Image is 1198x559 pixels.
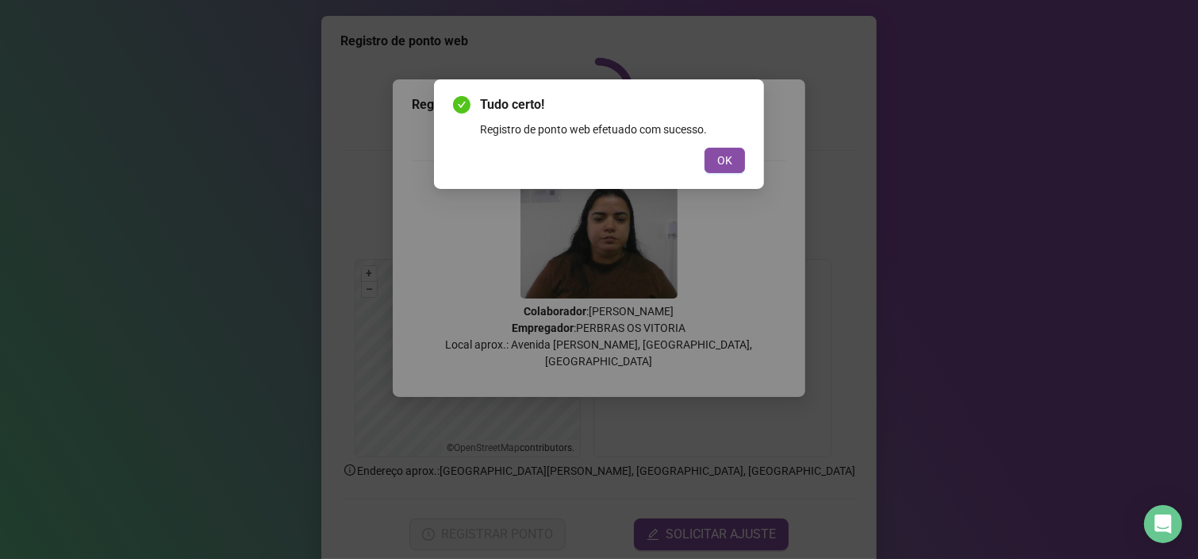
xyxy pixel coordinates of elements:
div: Registro de ponto web efetuado com sucesso. [480,121,745,138]
span: check-circle [453,96,470,114]
span: OK [717,152,732,169]
button: OK [705,148,745,173]
div: Open Intercom Messenger [1144,505,1182,543]
span: Tudo certo! [480,95,745,114]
